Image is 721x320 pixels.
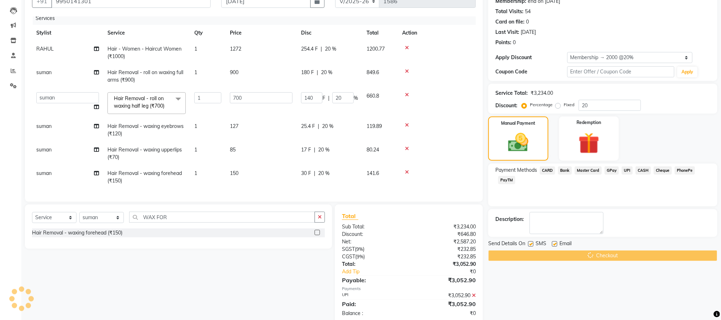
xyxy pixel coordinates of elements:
span: Total [342,212,358,220]
span: | [318,123,319,130]
span: Send Details On [488,240,525,249]
span: Hair - Women - Haircut Women (₹1000) [107,46,181,60]
span: F [322,94,325,102]
div: ( ) [337,246,409,253]
span: 150 [230,170,238,176]
span: 20 % [322,123,333,130]
div: Hair Removal - waxing forehead (₹150) [32,229,122,237]
img: _gift.svg [572,130,606,156]
div: Service Total: [495,89,528,97]
div: 0 [526,18,529,26]
label: Manual Payment [501,120,536,127]
div: Total Visits: [495,8,523,15]
label: Redemption [577,119,601,126]
span: 30 F [301,170,311,177]
span: RAHUL [36,46,54,52]
span: | [317,69,318,76]
span: Payment Methods [495,166,537,174]
span: CASH [636,166,651,175]
span: 25.4 F [301,123,315,130]
th: Action [398,25,476,41]
span: 20 % [325,45,336,53]
div: [DATE] [521,29,536,36]
span: GPay [605,166,619,175]
div: ₹0 [421,268,481,275]
span: 85 [230,146,236,153]
div: ₹232.85 [409,253,481,260]
div: Card on file: [495,18,525,26]
div: Total: [337,260,409,268]
span: 254.4 F [301,45,318,53]
div: 54 [525,8,531,15]
span: 1 [194,123,197,129]
div: Payments [342,286,476,292]
th: Disc [297,25,362,41]
div: ₹3,052.90 [409,292,481,299]
div: Sub Total: [337,223,409,231]
div: Apply Discount [495,54,567,61]
img: _cash.svg [502,131,535,154]
div: Description: [495,216,524,223]
div: ₹2,587.20 [409,238,481,246]
div: ₹3,052.90 [409,276,481,284]
span: 141.6 [367,170,379,176]
input: Search or Scan [129,212,315,223]
div: ₹232.85 [409,246,481,253]
div: Paid: [337,300,409,308]
div: ₹3,234.00 [531,89,553,97]
span: 20 % [318,170,330,177]
div: Coupon Code [495,68,567,76]
div: ₹3,052.90 [409,300,481,308]
span: PayTM [498,176,515,184]
span: 1 [194,146,197,153]
div: ₹3,234.00 [409,223,481,231]
div: Last Visit: [495,29,519,36]
span: 900 [230,69,238,76]
label: Fixed [564,102,574,108]
span: | [321,45,322,53]
span: SGST [342,246,355,252]
span: 9% [357,254,363,259]
a: Add Tip [337,268,421,275]
span: | [328,94,330,102]
span: suman [36,170,52,176]
span: suman [36,123,52,129]
a: x [164,103,168,109]
div: Discount: [495,102,517,109]
span: 119.89 [367,123,382,129]
span: Master Card [575,166,602,175]
div: Services [33,12,481,25]
span: Hair Removal - waxing forehead (₹150) [107,170,182,184]
span: Hair Removal - roll on waxing half leg (₹700) [114,95,164,109]
th: Total [362,25,398,41]
span: 660.8 [367,93,379,99]
span: Hair Removal - waxing eyebrows (₹120) [107,123,184,137]
span: 1200.77 [367,46,385,52]
span: Hair Removal - waxing upperlips (₹70) [107,146,182,160]
span: 80.24 [367,146,379,153]
th: Qty [190,25,226,41]
span: SMS [536,240,546,249]
div: Points: [495,39,511,46]
span: suman [36,69,52,76]
span: % [354,94,358,102]
button: Apply [677,67,698,77]
span: 20 % [321,69,332,76]
span: 1 [194,170,197,176]
span: 9% [356,246,363,252]
div: ( ) [337,253,409,260]
span: Email [559,240,572,249]
div: ₹3,052.90 [409,260,481,268]
span: 127 [230,123,238,129]
th: Service [103,25,190,41]
div: ₹646.80 [409,231,481,238]
div: ₹0 [409,310,481,317]
th: Price [226,25,297,41]
span: CARD [540,166,555,175]
div: 0 [513,39,516,46]
span: 1272 [230,46,241,52]
span: | [314,146,315,154]
div: Payable: [337,276,409,284]
span: Bank [558,166,572,175]
span: 1 [194,46,197,52]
